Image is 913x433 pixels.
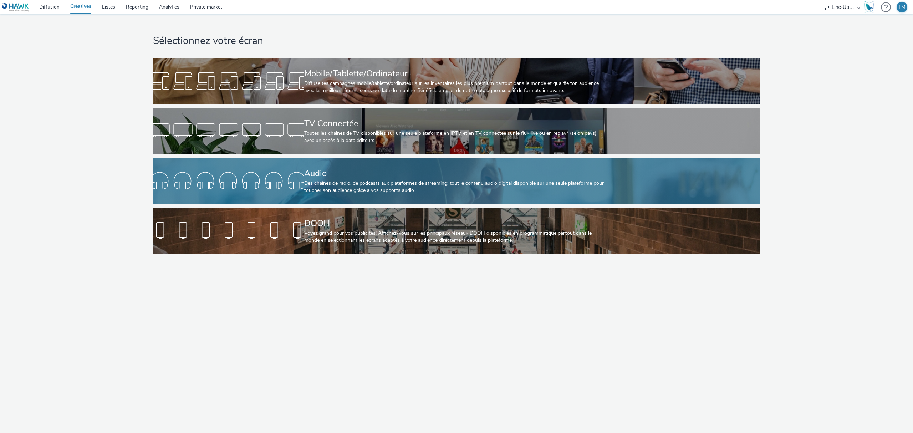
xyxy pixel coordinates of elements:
div: DOOH [304,217,606,230]
a: DOOHVoyez grand pour vos publicités! Affichez-vous sur les principaux réseaux DOOH disponibles en... [153,208,760,254]
div: Audio [304,167,606,180]
img: undefined Logo [2,3,29,12]
div: Toutes les chaines de TV disponibles sur une seule plateforme en IPTV et en TV connectée sur le f... [304,130,606,144]
div: TM [898,2,906,12]
div: Mobile/Tablette/Ordinateur [304,67,606,80]
a: TV ConnectéeToutes les chaines de TV disponibles sur une seule plateforme en IPTV et en TV connec... [153,108,760,154]
div: Voyez grand pour vos publicités! Affichez-vous sur les principaux réseaux DOOH disponibles en pro... [304,230,606,244]
a: Hawk Academy [864,1,877,13]
a: Mobile/Tablette/OrdinateurDiffuse tes campagnes mobile/tablette/ordinateur sur les inventaires le... [153,58,760,104]
div: Des chaînes de radio, de podcasts aux plateformes de streaming: tout le contenu audio digital dis... [304,180,606,194]
img: Hawk Academy [864,1,874,13]
h1: Sélectionnez votre écran [153,34,760,48]
a: AudioDes chaînes de radio, de podcasts aux plateformes de streaming: tout le contenu audio digita... [153,158,760,204]
div: TV Connectée [304,117,606,130]
div: Diffuse tes campagnes mobile/tablette/ordinateur sur les inventaires les plus premium partout dan... [304,80,606,95]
